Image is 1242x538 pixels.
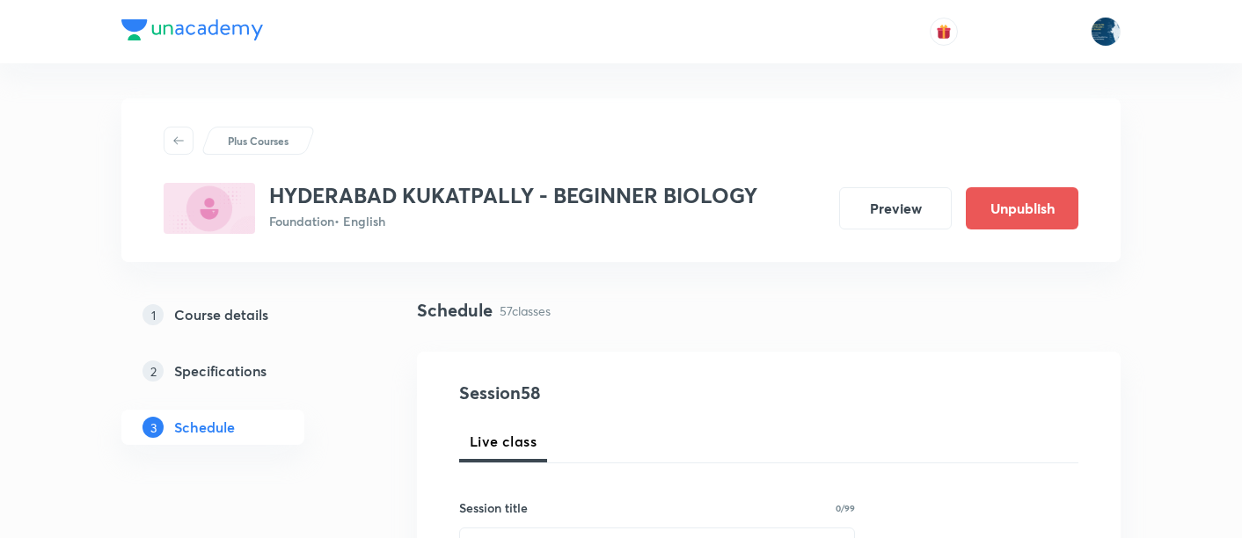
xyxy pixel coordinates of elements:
[417,297,493,324] h4: Schedule
[164,183,255,234] img: 55AAE7D4-435F-4422-8097-AE961285FD04_plus.png
[936,24,952,40] img: avatar
[174,360,267,382] h5: Specifications
[1091,17,1121,47] img: Lokeshwar Chiluveru
[459,498,528,517] h6: Session title
[269,212,757,230] p: Foundation • English
[836,504,855,513] p: 0/99
[966,187,1078,229] button: Unpublish
[142,304,164,325] p: 1
[269,183,757,208] h3: HYDERABAD KUKATPALLY - BEGINNER BIOLOGY
[470,431,537,452] span: Live class
[121,353,361,389] a: 2Specifications
[121,19,263,45] a: Company Logo
[142,417,164,438] p: 3
[500,302,551,320] p: 57 classes
[459,380,780,406] h4: Session 58
[839,187,952,229] button: Preview
[174,417,235,438] h5: Schedule
[121,19,263,40] img: Company Logo
[930,18,958,46] button: avatar
[142,360,164,382] p: 2
[228,133,289,149] p: Plus Courses
[121,297,361,332] a: 1Course details
[174,304,268,325] h5: Course details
